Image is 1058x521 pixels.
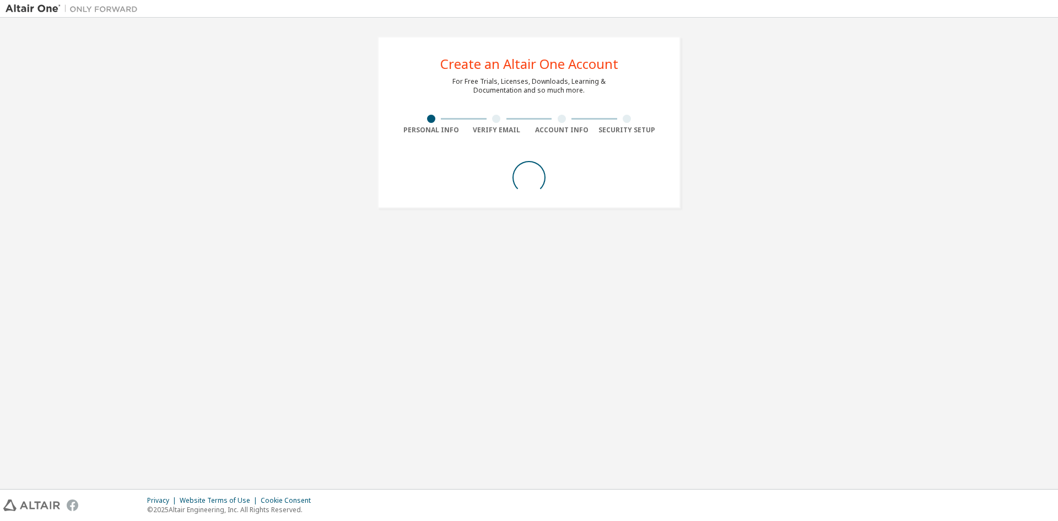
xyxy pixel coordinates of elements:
div: Account Info [529,126,595,135]
div: Privacy [147,496,180,505]
p: © 2025 Altair Engineering, Inc. All Rights Reserved. [147,505,317,514]
div: For Free Trials, Licenses, Downloads, Learning & Documentation and so much more. [452,77,606,95]
img: Altair One [6,3,143,14]
img: facebook.svg [67,499,78,511]
div: Cookie Consent [261,496,317,505]
div: Create an Altair One Account [440,57,618,71]
div: Security Setup [595,126,660,135]
div: Verify Email [464,126,530,135]
div: Website Terms of Use [180,496,261,505]
img: altair_logo.svg [3,499,60,511]
div: Personal Info [398,126,464,135]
